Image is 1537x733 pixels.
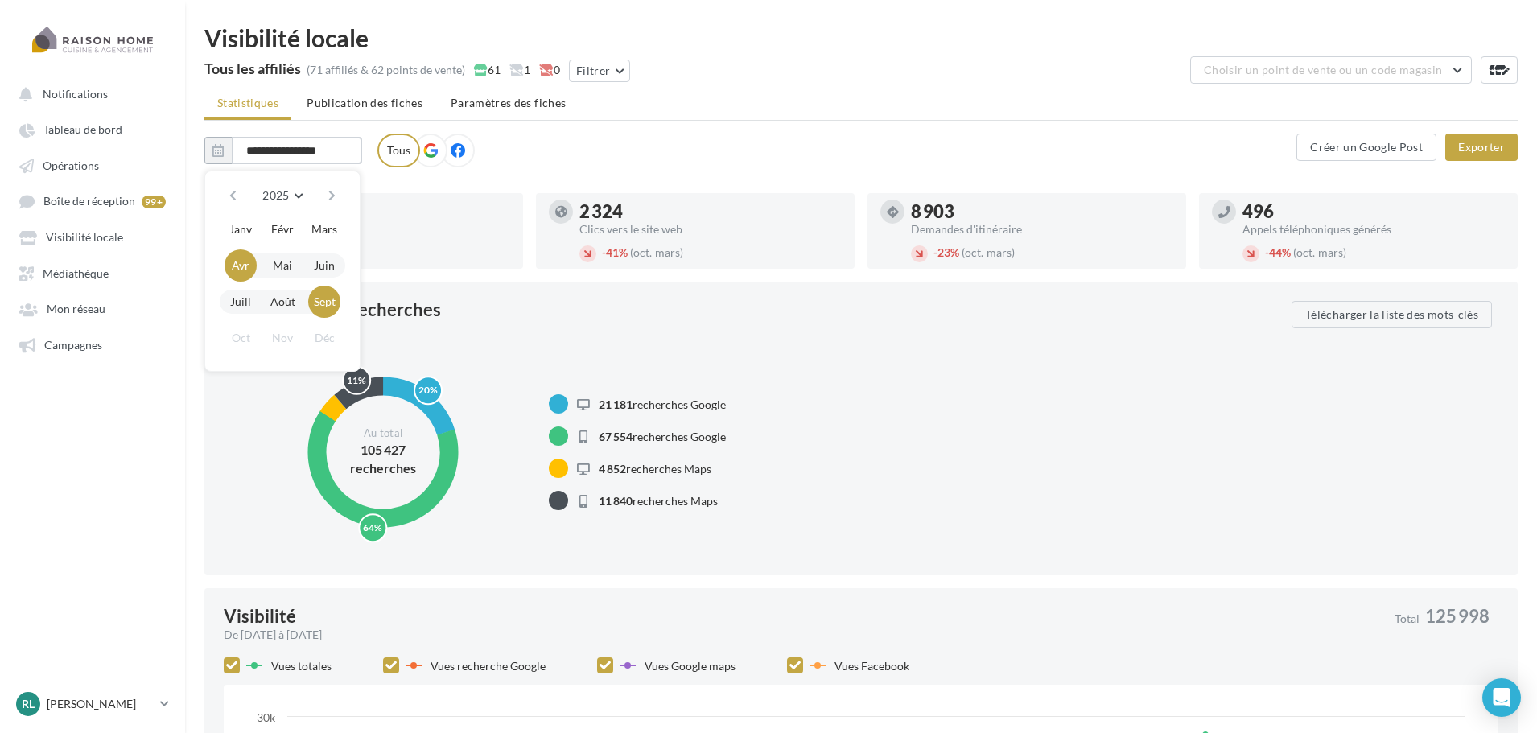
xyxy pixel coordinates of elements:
[1204,63,1442,76] span: Choisir un point de vente ou un code magasin
[204,61,301,76] div: Tous les affiliés
[599,494,633,508] span: 11 840
[224,607,296,625] div: Visibilité
[224,627,1382,643] div: De [DATE] à [DATE]
[225,249,257,282] button: Avr
[308,249,340,282] button: Juin
[599,494,718,508] span: recherches Maps
[630,245,683,259] span: (oct.-mars)
[44,338,102,352] span: Campagnes
[225,213,257,245] button: Janv
[602,245,606,259] span: -
[10,79,169,108] button: Notifications
[1242,203,1505,220] div: 496
[1293,245,1346,259] span: (oct.-mars)
[933,245,937,259] span: -
[431,659,546,673] span: Vues recherche Google
[474,62,501,78] span: 61
[225,286,257,318] button: Juill
[1242,224,1505,235] div: Appels téléphoniques générés
[142,196,166,208] div: 99+
[46,231,123,245] span: Visibilité locale
[933,245,959,259] span: 23%
[10,150,175,179] a: Opérations
[308,322,340,354] button: Déc
[579,203,842,220] div: 2 324
[1265,245,1291,259] span: 44%
[307,62,465,78] div: (71 affiliés & 62 points de vente)
[307,96,422,109] span: Publication des fiches
[1425,607,1490,625] span: 125 998
[271,659,332,673] span: Vues totales
[1395,613,1420,624] span: Total
[834,659,909,673] span: Vues Facebook
[1296,134,1436,161] button: Créer un Google Post
[10,114,175,143] a: Tableau de bord
[266,213,299,245] button: Févr
[308,213,340,245] button: Mars
[204,26,1518,50] div: Visibilité locale
[266,249,299,282] button: Mai
[266,286,299,318] button: Août
[599,430,726,443] span: recherches Google
[569,60,630,82] button: Filtrer
[539,62,560,78] span: 0
[10,222,175,251] a: Visibilité locale
[1445,134,1518,161] button: Exporter
[911,224,1173,235] div: Demandes d'itinéraire
[43,266,109,280] span: Médiathèque
[43,159,99,172] span: Opérations
[266,322,299,354] button: Nov
[47,303,105,316] span: Mon réseau
[599,462,626,476] span: 4 852
[43,87,108,101] span: Notifications
[1265,245,1269,259] span: -
[509,62,530,78] span: 1
[43,123,122,137] span: Tableau de bord
[10,330,175,359] a: Campagnes
[645,659,736,673] span: Vues Google maps
[43,195,135,208] span: Boîte de réception
[257,710,276,724] text: 30k
[248,224,510,235] div: Vues totales
[224,320,1279,336] div: De [DATE] à [DATE]
[599,430,633,443] span: 67 554
[248,203,510,220] div: 125 998
[262,188,289,202] span: 2025
[10,294,175,323] a: Mon réseau
[1292,301,1492,328] button: Télécharger la liste des mots-clés
[579,224,842,235] div: Clics vers le site web
[911,203,1173,220] div: 8 903
[451,96,566,109] span: Paramètres des fiches
[256,184,308,207] button: 2025
[599,397,726,411] span: recherches Google
[962,245,1015,259] span: (oct.-mars)
[10,258,175,287] a: Médiathèque
[225,322,257,354] button: Oct
[308,286,340,318] button: Sept
[22,696,35,712] span: RL
[47,696,154,712] p: [PERSON_NAME]
[13,689,172,719] a: RL [PERSON_NAME]
[377,134,420,167] label: Tous
[599,462,711,476] span: recherches Maps
[1482,678,1521,717] div: Open Intercom Messenger
[10,186,175,216] a: Boîte de réception 99+
[1190,56,1472,84] button: Choisir un point de vente ou un code magasin
[602,245,628,259] span: 41%
[599,397,633,411] span: 21 181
